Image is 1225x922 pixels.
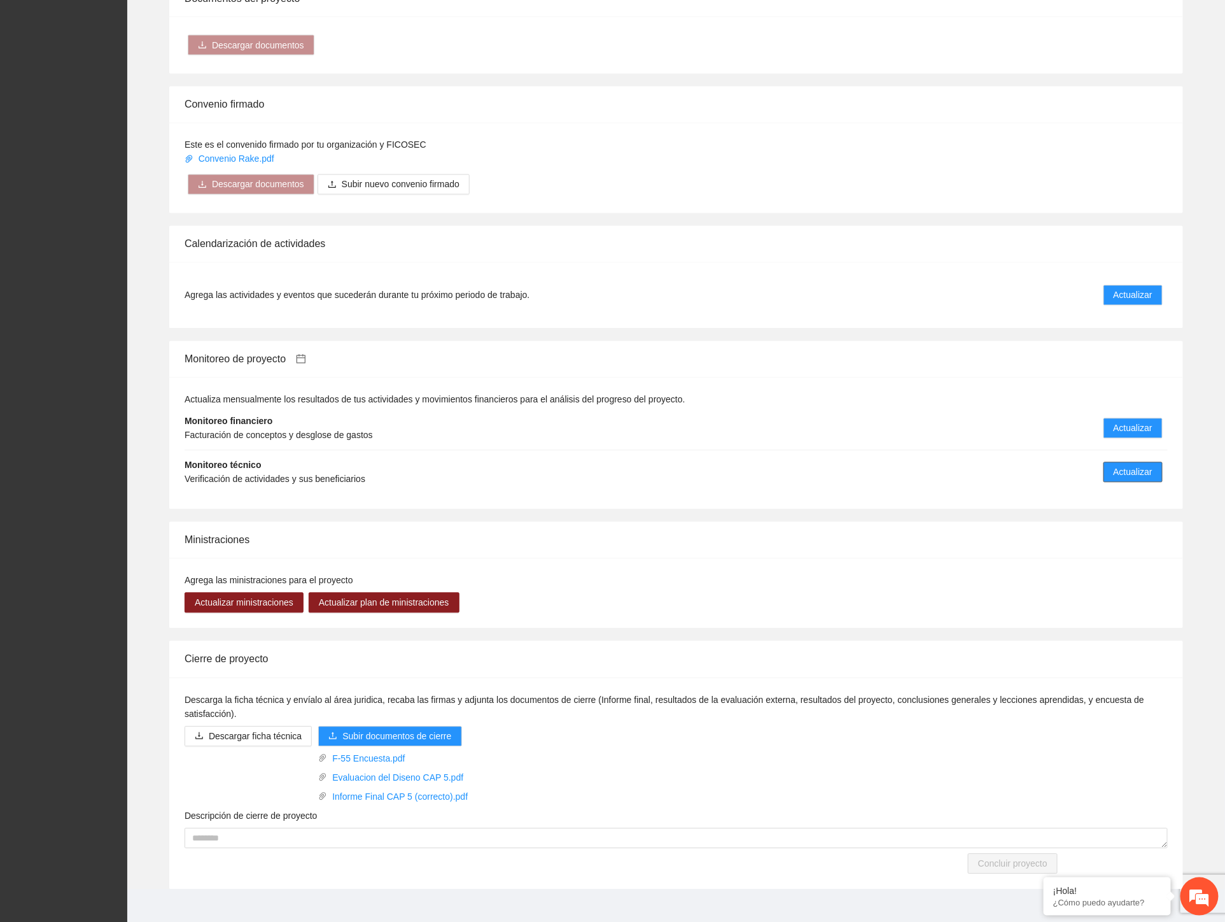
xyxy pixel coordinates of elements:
span: download [198,41,207,51]
a: Informe Final CAP 5 (correcto).pdf [327,790,473,804]
button: uploadSubir nuevo convenio firmado [318,174,470,195]
button: uploadSubir documentos de cierre [318,727,461,747]
span: download [195,732,204,742]
span: paper-clip [318,773,327,782]
strong: Monitoreo técnico [185,460,262,471]
span: Facturación de conceptos y desglose de gastos [185,430,373,441]
span: Actualizar [1114,465,1152,479]
span: download [198,180,207,190]
a: Actualizar plan de ministraciones [309,598,459,608]
button: downloadDescargar ficha técnica [185,727,312,747]
span: Agrega las ministraciones para el proyecto [185,576,353,586]
span: paper-clip [185,155,193,164]
textarea: Escriba su mensaje y pulse “Intro” [6,348,242,392]
span: paper-clip [318,754,327,763]
span: Subir nuevo convenio firmado [342,178,459,192]
textarea: Descripción de cierre de proyecto [185,828,1168,849]
button: downloadDescargar documentos [188,174,314,195]
span: paper-clip [318,792,327,801]
p: ¿Cómo puedo ayudarte? [1053,898,1161,907]
div: Convenio firmado [185,87,1168,123]
div: Chatee con nosotros ahora [66,65,214,82]
span: upload [328,180,337,190]
span: Descargar ficha técnica [209,730,302,744]
span: Actualizar ministraciones [195,596,293,610]
button: Actualizar [1103,462,1163,483]
button: downloadDescargar documentos [188,35,314,55]
div: Cierre de proyecto [185,641,1168,677]
span: uploadSubir nuevo convenio firmado [318,180,470,190]
div: Calendarización de actividades [185,226,1168,262]
button: Concluir proyecto [968,854,1058,874]
span: Actualizar [1114,288,1152,302]
a: Convenio Rake.pdf [185,154,277,164]
button: Actualizar [1103,285,1163,306]
a: calendar [286,354,305,365]
span: Este es el convenido firmado por tu organización y FICOSEC [185,140,426,150]
strong: Monitoreo financiero [185,416,272,427]
a: downloadDescargar ficha técnica [185,732,312,742]
div: ¡Hola! [1053,886,1161,896]
span: Actualizar plan de ministraciones [319,596,449,610]
span: Actualizar [1114,422,1152,436]
button: Actualizar plan de ministraciones [309,593,459,613]
span: Agrega las actividades y eventos que sucederán durante tu próximo periodo de trabajo. [185,288,529,302]
span: Actualiza mensualmente los resultados de tus actividades y movimientos financieros para el anális... [185,395,685,405]
a: Actualizar ministraciones [185,598,304,608]
span: Descarga la ficha técnica y envíalo al área juridica, recaba las firmas y adjunta los documentos ... [185,695,1144,720]
span: Descargar documentos [212,38,304,52]
button: Actualizar [1103,418,1163,439]
span: Descargar documentos [212,178,304,192]
label: Descripción de cierre de proyecto [185,809,318,823]
div: Minimizar ventana de chat en vivo [209,6,239,37]
a: F-55 Encuesta.pdf [327,752,473,766]
span: calendar [296,354,306,364]
button: Actualizar ministraciones [185,593,304,613]
div: Ministraciones [185,522,1168,558]
span: Verificación de actividades y sus beneficiarios [185,474,365,485]
span: Estamos en línea. [74,170,176,299]
span: uploadSubir documentos de cierre [318,732,461,742]
a: Evaluacion del Diseno CAP 5.pdf [327,771,473,785]
div: Monitoreo de proyecto [185,341,1168,378]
